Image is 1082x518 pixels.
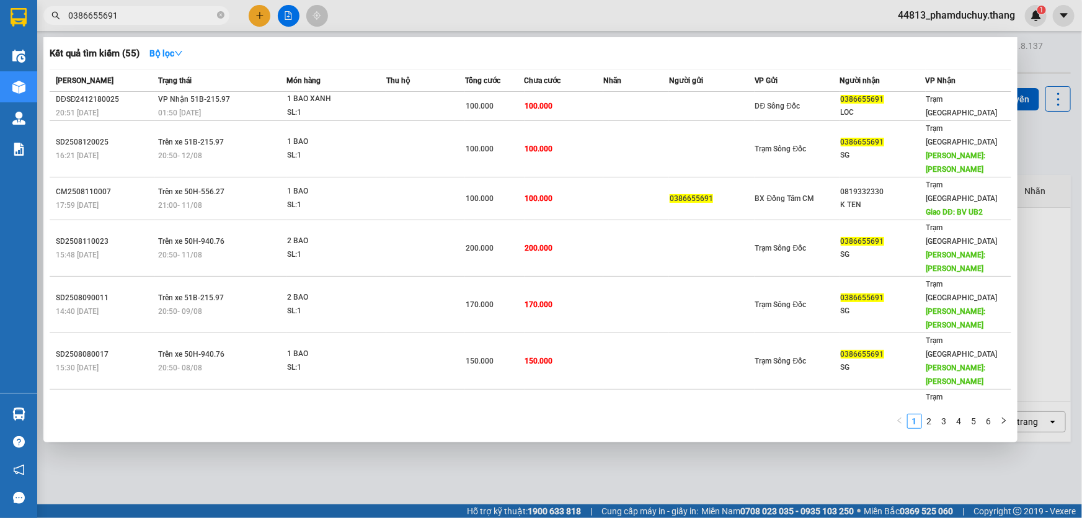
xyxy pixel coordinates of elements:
[11,8,27,27] img: logo-vxr
[56,136,154,149] div: SD2508120025
[56,185,154,199] div: CM2508110007
[158,364,202,372] span: 20:50 - 08/08
[287,106,380,120] div: SL: 1
[603,76,621,85] span: Nhãn
[525,194,553,203] span: 100.000
[287,248,380,262] div: SL: 1
[287,305,380,318] div: SL: 1
[158,95,230,104] span: VP Nhận 51B-215.97
[926,76,956,85] span: VP Nhận
[841,350,884,359] span: 0386655691
[923,414,936,428] a: 2
[56,292,154,305] div: SD2508090011
[926,393,998,415] span: Trạm [GEOGRAPHIC_DATA]
[841,185,925,199] div: 0819332330
[158,293,224,302] span: Trên xe 51B-215.97
[755,145,807,153] span: Trạm Sông Đốc
[755,357,807,365] span: Trạm Sông Đốc
[158,109,201,117] span: 01:50 [DATE]
[12,408,25,421] img: warehouse-icon
[158,307,202,316] span: 20:50 - 09/08
[922,414,937,429] li: 2
[12,50,25,63] img: warehouse-icon
[982,414,996,429] li: 6
[841,95,884,104] span: 0386655691
[56,307,99,316] span: 14:40 [DATE]
[56,109,99,117] span: 20:51 [DATE]
[13,464,25,476] span: notification
[158,237,224,246] span: Trên xe 50H-940.76
[841,149,925,162] div: SG
[926,280,998,302] span: Trạm [GEOGRAPHIC_DATA]
[755,102,800,110] span: DĐ Sông Đốc
[12,143,25,156] img: solution-icon
[926,336,998,359] span: Trạm [GEOGRAPHIC_DATA]
[841,237,884,246] span: 0386655691
[755,76,778,85] span: VP Gửi
[174,49,183,58] span: down
[525,76,561,85] span: Chưa cước
[465,76,500,85] span: Tổng cước
[287,135,380,149] div: 1 BAO
[755,244,807,252] span: Trạm Sông Đốc
[996,414,1011,429] button: right
[158,251,202,259] span: 20:50 - 11/08
[217,11,224,19] span: close-circle
[287,347,380,361] div: 1 BAO
[287,199,380,212] div: SL: 1
[56,364,99,372] span: 15:30 [DATE]
[50,47,140,60] h3: Kết quả tìm kiếm ( 55 )
[287,149,380,163] div: SL: 1
[967,414,982,429] li: 5
[158,187,224,196] span: Trên xe 50H-556.27
[56,151,99,160] span: 16:21 [DATE]
[158,151,202,160] span: 20:50 - 12/08
[149,48,183,58] strong: Bộ lọc
[926,364,986,386] span: [PERSON_NAME]: [PERSON_NAME]
[158,138,224,146] span: Trên xe 51B-215.97
[669,76,703,85] span: Người gửi
[12,112,25,125] img: warehouse-icon
[755,194,815,203] span: BX Đồng Tâm CM
[525,244,553,252] span: 200.000
[56,404,154,418] div: SD2508070016
[525,357,553,365] span: 150.000
[938,414,951,428] a: 3
[1000,417,1008,424] span: right
[466,102,494,110] span: 100.000
[926,151,986,174] span: [PERSON_NAME]: [PERSON_NAME]
[287,404,380,418] div: 3 BAO XANH
[892,414,907,429] button: left
[937,414,952,429] li: 3
[158,76,192,85] span: Trạng thái
[996,414,1011,429] li: Next Page
[926,307,986,329] span: [PERSON_NAME]: [PERSON_NAME]
[907,414,922,429] li: 1
[926,208,983,217] span: Giao DĐ: BV UB2
[12,81,25,94] img: warehouse-icon
[926,95,998,117] span: Trạm [GEOGRAPHIC_DATA]
[926,181,998,203] span: Trạm [GEOGRAPHIC_DATA]
[287,361,380,375] div: SL: 1
[952,414,967,429] li: 4
[287,234,380,248] div: 2 BAO
[841,293,884,302] span: 0386655691
[841,138,884,146] span: 0386655691
[68,9,215,22] input: Tìm tên, số ĐT hoặc mã đơn
[926,251,986,273] span: [PERSON_NAME]: [PERSON_NAME]
[841,248,925,261] div: SG
[287,185,380,199] div: 1 BAO
[56,93,154,106] div: DĐSĐ2412180025
[466,300,494,309] span: 170.000
[287,291,380,305] div: 2 BAO
[158,201,202,210] span: 21:00 - 11/08
[908,414,921,428] a: 1
[13,492,25,504] span: message
[56,76,113,85] span: [PERSON_NAME]
[13,436,25,448] span: question-circle
[952,414,966,428] a: 4
[140,43,193,63] button: Bộ lọcdown
[56,348,154,361] div: SD2508080017
[56,251,99,259] span: 15:48 [DATE]
[466,357,494,365] span: 150.000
